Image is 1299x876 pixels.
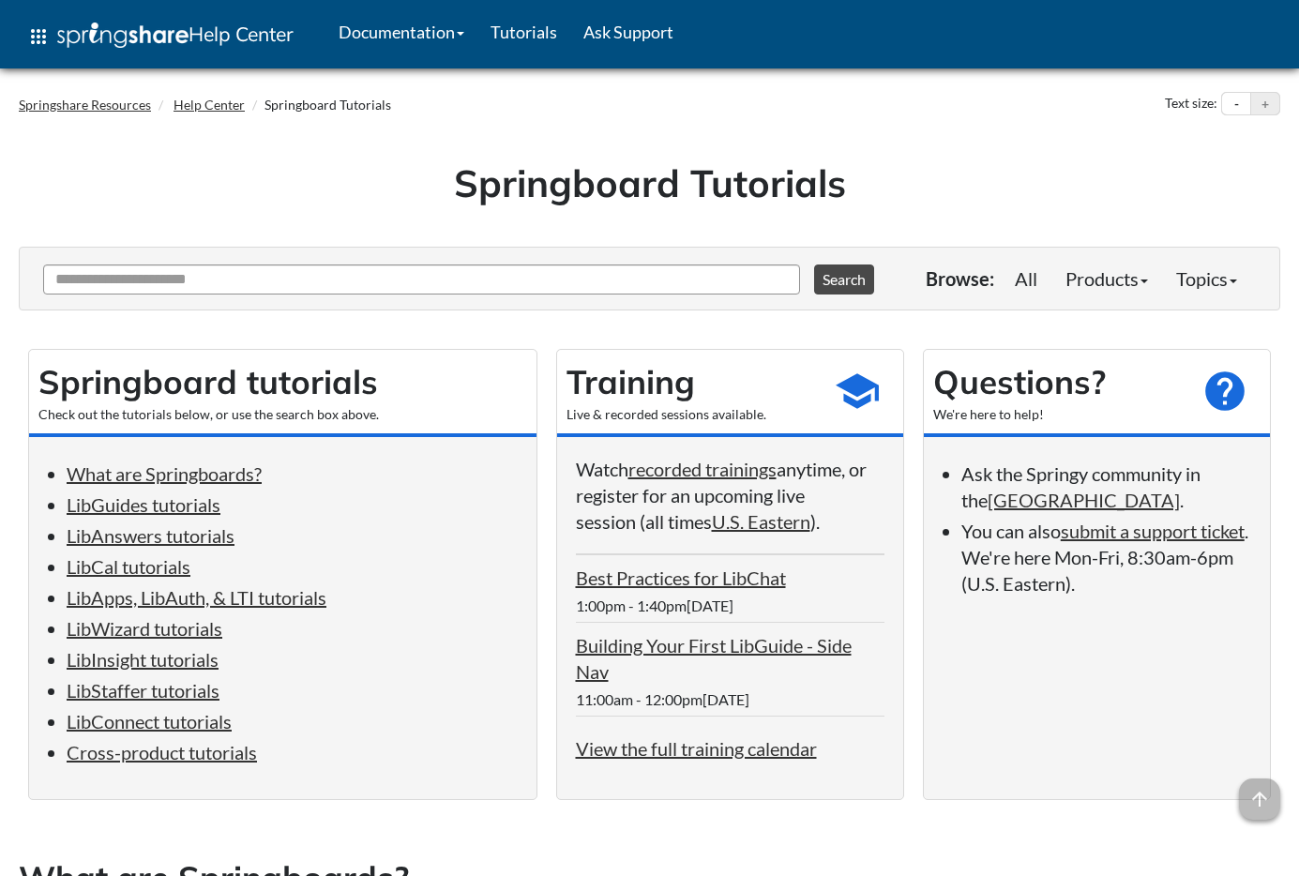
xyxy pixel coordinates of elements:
a: Best Practices for LibChat [576,566,786,589]
p: Browse: [926,265,994,292]
a: LibGuides tutorials [67,493,220,516]
a: LibApps, LibAuth, & LTI tutorials [67,586,326,609]
button: Search [814,264,874,295]
a: Cross-product tutorials [67,741,257,763]
img: Springshare [57,23,189,48]
span: Help Center [189,22,294,46]
a: U.S. Eastern [712,510,810,533]
span: school [834,368,881,415]
a: [GEOGRAPHIC_DATA] [988,489,1180,511]
div: We're here to help! [933,405,1188,424]
p: Watch anytime, or register for an upcoming live session (all times ). [576,456,884,535]
a: LibWizard tutorials [67,617,222,640]
a: All [1001,260,1051,297]
h2: Springboard tutorials [38,359,527,405]
span: 11:00am - 12:00pm[DATE] [576,690,749,708]
h2: Training [566,359,822,405]
span: apps [27,25,50,48]
a: Products [1051,260,1162,297]
a: Help Center [174,97,245,113]
a: What are Springboards? [67,462,262,485]
span: help [1201,368,1248,415]
a: Ask Support [570,8,687,55]
button: Increase text size [1251,93,1279,115]
button: Decrease text size [1222,93,1250,115]
li: Ask the Springy community in the . [961,461,1251,513]
div: Check out the tutorials below, or use the search box above. [38,405,527,424]
a: Topics [1162,260,1251,297]
a: LibConnect tutorials [67,710,232,733]
a: LibAnswers tutorials [67,524,234,547]
a: submit a support ticket [1061,520,1245,542]
h2: Questions? [933,359,1188,405]
div: Live & recorded sessions available. [566,405,822,424]
h1: Springboard Tutorials [33,157,1266,209]
li: Springboard Tutorials [248,96,391,114]
a: LibStaffer tutorials [67,679,219,702]
span: arrow_upward [1239,778,1280,820]
a: arrow_upward [1239,780,1280,803]
a: Documentation [325,8,477,55]
a: Springshare Resources [19,97,151,113]
a: recorded trainings [628,458,777,480]
a: Building Your First LibGuide - Side Nav [576,634,852,683]
a: Tutorials [477,8,570,55]
span: 1:00pm - 1:40pm[DATE] [576,597,733,614]
li: You can also . We're here Mon-Fri, 8:30am-6pm (U.S. Eastern). [961,518,1251,597]
div: Text size: [1161,92,1221,116]
a: View the full training calendar [576,737,817,760]
a: LibCal tutorials [67,555,190,578]
a: LibInsight tutorials [67,648,219,671]
a: apps Help Center [14,8,307,65]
